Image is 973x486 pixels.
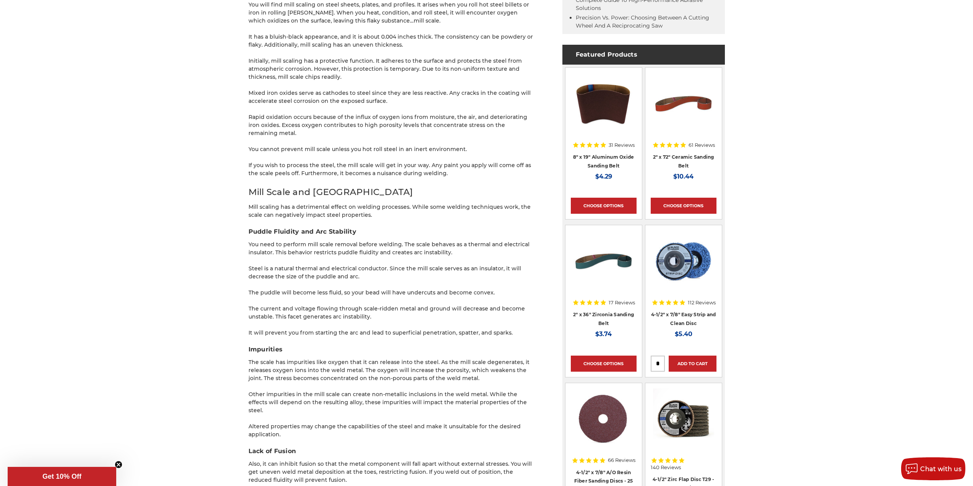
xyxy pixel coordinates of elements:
[249,329,535,337] p: It will prevent you from starting the arc and lead to superficial penetration, spatter, and sparks.
[651,465,681,470] span: 140 Reviews
[249,447,535,456] h3: Lack of Fusion
[573,154,634,169] a: 8" x 19" Aluminum Oxide Sanding Belt
[571,356,637,372] a: Choose Options
[573,312,634,326] a: 2" x 36" Zirconia Sanding Belt
[571,73,637,139] a: aluminum oxide 8x19 sanding belt
[249,1,535,25] p: You will find mill scaling on steel sheets, plates, and profiles. It arises when you roll hot ste...
[651,231,716,296] a: 4-1/2" x 7/8" Easy Strip and Clean Disc
[595,173,612,180] span: $4.29
[249,345,535,354] h3: Impurities
[562,45,725,65] h4: Featured Products
[249,89,535,105] p: Mixed iron oxides serve as cathodes to steel since they are less reactive. Any cracks in the coat...
[571,231,637,296] a: 2" x 36" Zirconia Pipe Sanding Belt
[651,73,716,139] a: 2" x 72" Ceramic Pipe Sanding Belt
[571,198,637,214] a: Choose Options
[669,356,716,372] a: Add to Cart
[651,198,716,214] a: Choose Options
[653,154,714,169] a: 2" x 72" Ceramic Sanding Belt
[8,467,116,486] div: Get 10% OffClose teaser
[901,457,965,480] button: Chat with us
[249,161,535,177] p: If you wish to process the steel, the mill scale will get in your way. Any paint you apply will c...
[609,300,635,305] span: 17 Reviews
[688,300,716,305] span: 112 Reviews
[573,231,634,292] img: 2" x 36" Zirconia Pipe Sanding Belt
[653,388,714,450] img: 4.5" Black Hawk Zirconia Flap Disc 10 Pack
[249,185,535,199] h2: Mill Scale and [GEOGRAPHIC_DATA]
[608,458,635,463] span: 66 Reviews
[572,388,635,450] img: 4.5 inch resin fiber disc
[651,388,716,454] a: 4.5" Black Hawk Zirconia Flap Disc 10 Pack
[249,113,535,137] p: Rapid oxidation occurs because of the influx of oxygen ions from moisture, the air, and deteriora...
[573,73,634,134] img: aluminum oxide 8x19 sanding belt
[249,390,535,414] p: Other impurities in the mill scale can create non-metallic inclusions in the weld metal. While th...
[249,460,535,484] p: Also, it can inhibit fusion so that the metal component will fall apart without external stresses...
[571,388,637,454] a: 4.5 inch resin fiber disc
[249,203,535,219] p: Mill scaling has a detrimental effect on welding processes. While some welding techniques work, t...
[651,312,716,326] a: 4-1/2" x 7/8" Easy Strip and Clean Disc
[576,14,709,29] a: Precision vs. Power: Choosing Between a Cutting Wheel and a Reciprocating Saw
[249,289,535,297] p: The puddle will become less fluid, so your bead will have undercuts and become convex.
[249,305,535,321] p: The current and voltage flowing through scale-ridden metal and ground will decrease and become un...
[42,473,81,480] span: Get 10% Off
[249,57,535,81] p: Initially, mill scaling has a protective function. It adheres to the surface and protects the ste...
[689,143,715,148] span: 61 Reviews
[249,33,535,49] p: It has a bluish-black appearance, and it is about 0.004 inches thick. The consistency can be powd...
[249,265,535,281] p: Steel is a natural thermal and electrical conductor. Since the mill scale serves as an insulator,...
[653,73,714,134] img: 2" x 72" Ceramic Pipe Sanding Belt
[595,330,612,338] span: $3.74
[675,330,692,338] span: $5.40
[249,358,535,382] p: The scale has impurities like oxygen that it can release into the steel. As the mill scale degene...
[651,231,716,292] img: 4-1/2" x 7/8" Easy Strip and Clean Disc
[249,145,535,153] p: You cannot prevent mill scale unless you hot roll steel in an inert environment.
[673,173,694,180] span: $10.44
[115,461,122,468] button: Close teaser
[249,241,535,257] p: You need to perform mill scale removal before welding. The scale behaves as a thermal and electri...
[249,423,535,439] p: Altered properties may change the capabilities of the steel and make it unsuitable for the desire...
[609,143,635,148] span: 31 Reviews
[920,465,962,473] span: Chat with us
[249,227,535,236] h3: Puddle Fluidity and Arc Stability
